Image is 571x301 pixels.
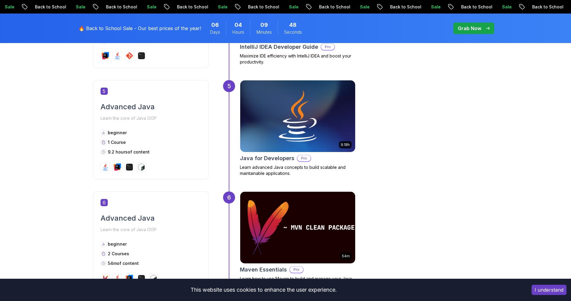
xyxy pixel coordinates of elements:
p: Back to School [172,4,213,10]
h2: Advanced Java [101,102,201,112]
span: 48 Seconds [289,21,296,29]
img: intellij logo [126,275,133,282]
img: git logo [126,52,133,59]
p: Back to School [456,4,497,10]
p: Pro [290,267,303,273]
div: 5 [223,80,235,92]
img: java logo [102,163,109,171]
img: intellij logo [102,52,109,59]
p: Sale [284,4,303,10]
div: 6 [223,191,235,203]
p: Sale [355,4,374,10]
img: java logo [114,275,121,282]
p: 🔥 Back to School Sale - Our best prices of the year! [79,25,201,32]
span: 4 Hours [234,21,242,29]
p: 54m [342,254,350,259]
img: terminal logo [138,275,145,282]
p: Sale [142,4,161,10]
span: Minutes [256,29,272,35]
p: Back to School [385,4,426,10]
p: Pro [321,44,334,50]
img: intellij logo [114,163,121,171]
p: Sale [71,4,90,10]
p: 9.18h [341,142,350,147]
span: 1 Course [108,140,126,145]
a: Java for Developers card9.18hJava for DevelopersProLearn advanced Java concepts to build scalable... [240,80,355,176]
p: Learn advanced Java concepts to build scalable and maintainable applications. [240,164,355,176]
p: 54m of content [108,260,139,266]
span: 5 [101,88,108,95]
span: 2 Courses [108,251,129,256]
img: bash logo [138,163,145,171]
p: Pro [297,155,311,161]
span: Seconds [284,29,302,35]
img: maven logo [102,275,109,282]
p: 9.2 hours of content [108,149,150,155]
img: Maven Essentials card [240,192,355,263]
p: beginner [108,130,127,136]
h2: Advanced Java [101,213,201,223]
span: 6 [101,199,108,206]
p: Back to School [314,4,355,10]
img: terminal logo [126,163,133,171]
span: Days [210,29,220,35]
p: Sale [497,4,517,10]
p: Grab Now [458,25,481,32]
div: This website uses cookies to enhance the user experience. [5,283,523,296]
p: Learn the core of Java OOP [101,114,201,123]
h2: IntelliJ IDEA Developer Guide [240,43,318,51]
a: Maven Essentials card54mMaven EssentialsProLearn how to use Maven to build and manage your Java p... [240,191,355,288]
p: Learn how to use Maven to build and manage your Java projects [240,276,355,288]
p: Learn the core of Java OOP [101,225,201,234]
p: Back to School [243,4,284,10]
p: beginner [108,241,127,247]
h2: Maven Essentials [240,265,287,274]
p: Back to School [101,4,142,10]
button: Accept cookies [532,285,566,295]
h2: Java for Developers [240,154,294,163]
p: Back to School [527,4,568,10]
p: Maximize IDE efficiency with IntelliJ IDEA and boost your productivity. [240,53,355,65]
p: Back to School [30,4,71,10]
img: bash logo [150,275,157,282]
img: terminal logo [138,52,145,59]
p: Sale [426,4,445,10]
span: 6 Days [211,21,219,29]
span: 9 Minutes [260,21,268,29]
img: java logo [114,52,121,59]
span: Hours [232,29,244,35]
img: Java for Developers card [240,80,355,152]
p: Sale [213,4,232,10]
